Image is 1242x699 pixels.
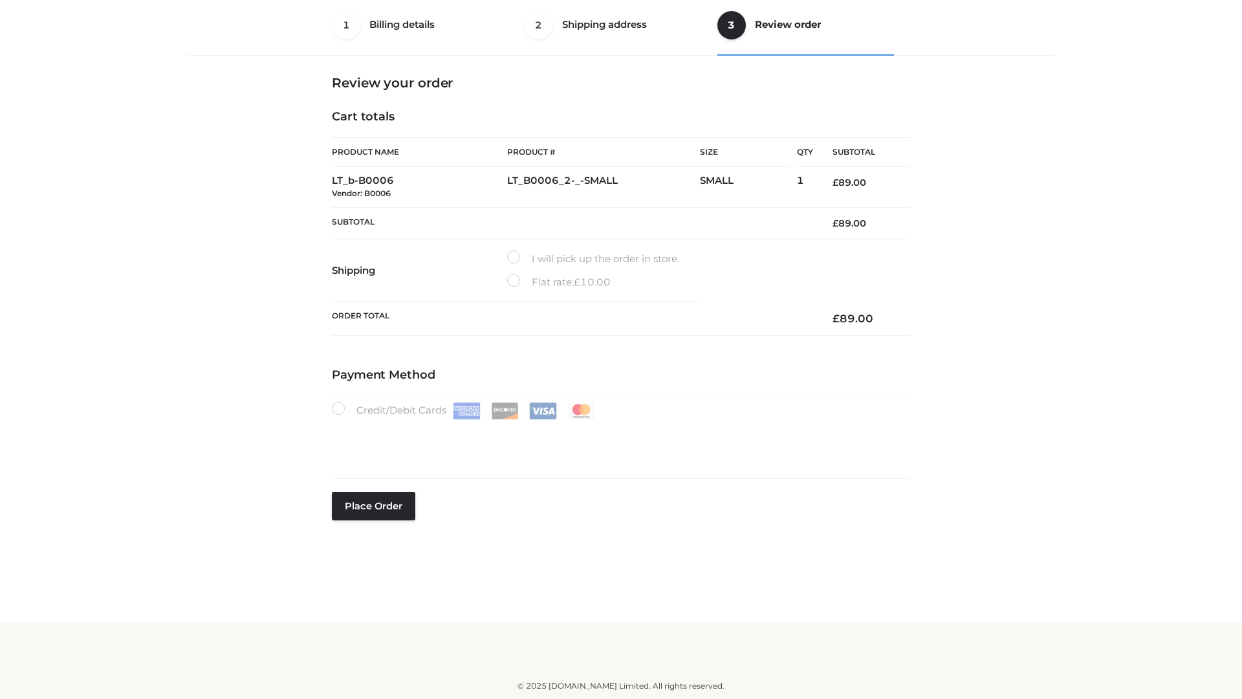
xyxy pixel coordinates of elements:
th: Product # [507,137,700,167]
th: Subtotal [813,138,910,167]
button: Place order [332,492,415,520]
bdi: 89.00 [833,312,873,325]
th: Shipping [332,239,507,302]
span: £ [833,312,840,325]
th: Product Name [332,137,507,167]
span: £ [833,217,838,229]
th: Order Total [332,302,813,336]
img: Amex [453,403,481,419]
bdi: 89.00 [833,177,866,188]
td: LT_b-B0006 [332,167,507,208]
th: Subtotal [332,207,813,239]
small: Vendor: B0006 [332,188,391,198]
img: Discover [491,403,519,419]
iframe: Secure payment input frame [329,417,908,464]
td: 1 [797,167,813,208]
h3: Review your order [332,75,910,91]
h4: Cart totals [332,110,910,124]
th: Qty [797,137,813,167]
img: Mastercard [567,403,595,419]
td: SMALL [700,167,797,208]
th: Size [700,138,790,167]
bdi: 10.00 [574,276,611,288]
h4: Payment Method [332,368,910,383]
span: £ [574,276,580,288]
bdi: 89.00 [833,217,866,229]
label: Flat rate: [507,274,611,291]
label: I will pick up the order in store. [507,250,679,267]
td: LT_B0006_2-_-SMALL [507,167,700,208]
img: Visa [529,403,557,419]
span: £ [833,177,838,188]
label: Credit/Debit Cards [332,402,596,419]
div: © 2025 [DOMAIN_NAME] Limited. All rights reserved. [192,680,1050,693]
